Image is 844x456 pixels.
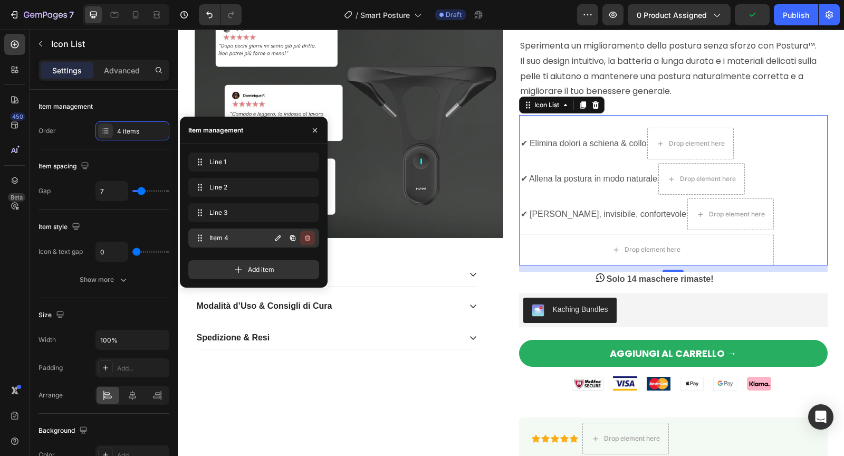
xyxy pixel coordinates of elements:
[10,112,25,121] div: 450
[39,424,90,438] div: Background
[39,220,82,234] div: Item style
[429,245,536,254] strong: Solo 14 maschere rimaste!
[774,4,818,25] button: Publish
[360,9,410,21] span: Smart Posture
[354,274,367,287] img: KachingBundles.png
[39,335,56,345] div: Width
[199,4,242,25] div: Undo/Redo
[96,242,128,261] input: Auto
[342,176,510,194] div: Rich Text Editor. Editing area: main
[446,10,462,20] span: Draft
[178,30,844,456] iframe: Design area
[104,65,140,76] p: Advanced
[39,247,83,256] div: Icon & text gap
[96,182,128,201] input: Auto
[51,37,165,50] p: Icon List
[209,157,294,167] span: Line 1
[39,126,56,136] div: Order
[52,65,82,76] p: Settings
[637,9,707,21] span: 0 product assigned
[502,145,558,154] div: Drop element here
[447,216,503,224] div: Drop element here
[342,141,481,158] div: Rich Text Editor. Editing area: main
[356,9,358,21] span: /
[188,126,243,135] div: Item management
[432,318,559,330] div: Aggiungi al carrello →
[39,270,169,289] button: Show more
[531,180,587,189] div: Drop element here
[39,159,91,174] div: Item spacing
[69,8,74,21] p: 7
[346,268,439,293] button: Kaching Bundles
[209,233,269,243] span: Item 4
[209,183,294,192] span: Line 2
[39,391,63,400] div: Arrange
[491,110,547,118] div: Drop element here
[8,193,25,202] div: Beta
[783,9,809,21] div: Publish
[39,186,51,196] div: Gap
[354,71,383,80] div: Icon List
[209,208,294,217] span: Line 3
[375,274,430,286] div: Kaching Bundles
[39,363,63,373] div: Padding
[4,4,79,25] button: 7
[341,310,650,337] button: Aggiungi al carrello →
[808,404,833,430] div: Open Intercom Messenger
[343,145,479,154] span: ✔ Allena la postura in modo naturale
[343,109,469,118] span: ✔ Elimina dolori a schiena & collo
[117,364,167,373] div: Add...
[39,308,66,322] div: Size
[96,330,169,349] input: Auto
[426,405,482,413] div: Drop element here
[248,265,274,274] span: Add item
[628,4,731,25] button: 0 product assigned
[343,180,509,189] span: ✔ [PERSON_NAME], invisibile, confortevole
[80,274,129,285] div: Show more
[117,127,167,136] div: 4 items
[342,106,470,123] div: Rich Text Editor. Editing area: main
[39,102,93,111] div: Item management
[569,347,593,361] img: gempages_536301623899587793-e282aac6-729b-46f8-99a9-e1d4c27e80c5.png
